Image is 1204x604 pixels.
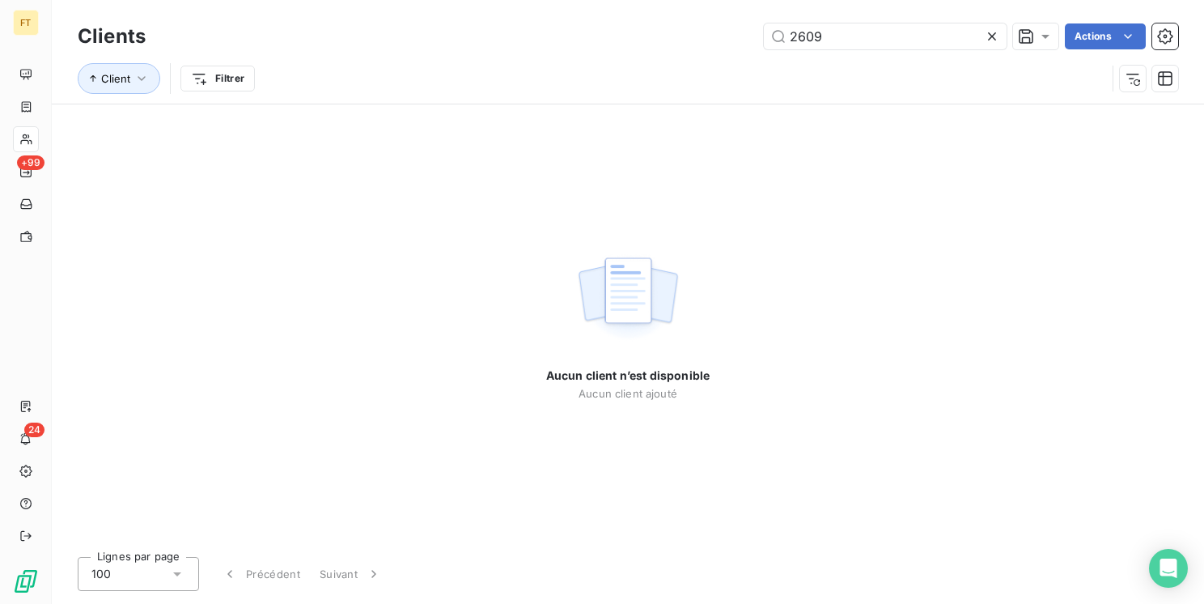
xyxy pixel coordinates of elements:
span: 100 [91,566,111,582]
div: Open Intercom Messenger [1149,549,1188,588]
button: Suivant [310,557,392,591]
span: Aucun client ajouté [579,387,677,400]
div: FT [13,10,39,36]
button: Actions [1065,23,1146,49]
button: Précédent [212,557,310,591]
span: 24 [24,423,45,437]
button: Client [78,63,160,94]
span: Client [101,72,130,85]
button: Filtrer [180,66,255,91]
span: Aucun client n’est disponible [546,368,710,384]
input: Rechercher [764,23,1007,49]
img: empty state [576,249,680,349]
h3: Clients [78,22,146,51]
span: +99 [17,155,45,170]
img: Logo LeanPay [13,568,39,594]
